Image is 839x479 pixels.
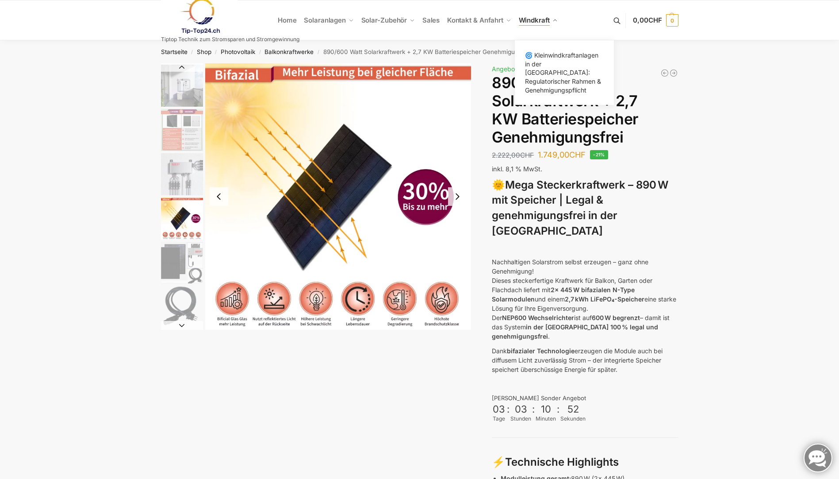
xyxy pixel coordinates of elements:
span: 0,00 [633,16,662,24]
li: 8 / 12 [159,329,203,373]
li: 3 / 12 [159,108,203,152]
a: Solaranlagen [300,0,357,40]
div: Tage [492,415,506,423]
span: CHF [648,16,662,24]
a: Solar-Zubehör [357,0,418,40]
span: / [211,49,221,56]
button: Next slide [161,321,203,330]
strong: 2x 445 W bifazialen N-Type Solarmodulen [492,286,635,303]
div: : [507,403,510,421]
img: Balkonkraftwerk mit 2,7kw Speicher [161,65,203,107]
li: 5 / 12 [205,63,471,330]
span: Windkraft [519,16,550,24]
a: Shop [197,48,211,55]
span: / [255,49,264,56]
strong: Technische Highlights [505,456,619,468]
button: Previous slide [210,187,228,206]
bdi: 2.222,00 [492,151,534,159]
a: 0,00CHF 0 [633,7,678,34]
strong: in der [GEOGRAPHIC_DATA] 100 % legal und genehmigungsfrei [492,323,658,340]
button: Next slide [448,187,467,206]
a: Sales [418,0,443,40]
span: 0 [666,14,678,27]
a: Kontakt & Anfahrt [443,0,515,40]
strong: Mega Steckerkraftwerk – 890 W mit Speicher | Legal & genehmigungsfrei in der [GEOGRAPHIC_DATA] [492,178,668,237]
div: [PERSON_NAME] Sonder Angebot [492,394,678,403]
h3: 🌞 [492,178,678,239]
div: Minuten [536,415,556,423]
img: Bificial 30 % mehr Leistung [205,63,471,330]
img: Anschlusskabel-3meter [161,286,203,328]
div: Stunden [510,415,531,423]
strong: 2,7 kWh LiFePO₄-Speicher [565,295,644,303]
span: CHF [520,151,534,159]
li: 6 / 12 [159,240,203,285]
li: 2 / 12 [159,63,203,108]
h3: ⚡ [492,455,678,470]
div: : [557,403,559,421]
img: Bificial 30 % mehr Leistung [161,197,203,239]
img: Balkonkraftwerk 860 [161,242,203,284]
p: Tiptop Technik zum Stromsparen und Stromgewinnung [161,37,299,42]
span: CHF [569,150,586,159]
h1: 890/600 Watt Solarkraftwerk + 2,7 KW Batteriespeicher Genehmigungsfrei [492,74,678,146]
span: Solar-Zubehör [361,16,407,24]
strong: bifazialer Technologie [507,347,575,355]
a: Balkonkraftwerke [264,48,314,55]
span: Angebot! [492,65,519,73]
a: Startseite [161,48,188,55]
span: Solaranlagen [304,16,346,24]
a: Photovoltaik [221,48,255,55]
div: : [532,403,535,421]
p: Nachhaltigen Solarstrom selbst erzeugen – ganz ohne Genehmigung! Dieses steckerfertige Kraftwerk ... [492,257,678,341]
li: 5 / 12 [159,196,203,240]
span: inkl. 8,1 % MwSt. [492,165,542,173]
a: Balkonkraftwerk mit Speicher 2670 Watt Solarmodulleistung mit 2kW/h Speicher [669,69,678,77]
li: 4 / 12 [159,152,203,196]
span: Sales [422,16,440,24]
img: BDS1000 [161,153,203,195]
a: Windkraft [515,0,561,40]
div: 03 [511,403,530,415]
strong: NEP600 Wechselrichter [502,314,574,321]
img: Bificial im Vergleich zu billig Modulen [161,109,203,151]
span: -21% [590,150,608,159]
nav: Breadcrumb [145,40,694,63]
strong: 600 W begrenzt [592,314,640,321]
span: 🌀 Kleinwindkraftanlagen in der [GEOGRAPHIC_DATA]: Regulatorischer Rahmen & Genehmigungspflicht [525,51,601,93]
span: Kontakt & Anfahrt [447,16,503,24]
p: Dank erzeugen die Module auch bei diffusem Licht zuverlässig Strom – der integrierte Speicher spe... [492,346,678,374]
span: / [314,49,323,56]
bdi: 1.749,00 [538,150,586,159]
div: 52 [561,403,585,415]
button: Previous slide [161,63,203,72]
div: Sekunden [560,415,586,423]
span: / [188,49,197,56]
li: 7 / 12 [159,285,203,329]
div: 10 [536,403,555,415]
div: 03 [493,403,505,415]
a: Mega Balkonkraftwerk 1780 Watt mit 2,7 kWh Speicher [660,69,669,77]
a: 🌀 Kleinwindkraftanlagen in der [GEOGRAPHIC_DATA]: Regulatorischer Rahmen & Genehmigungspflicht [520,49,609,96]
